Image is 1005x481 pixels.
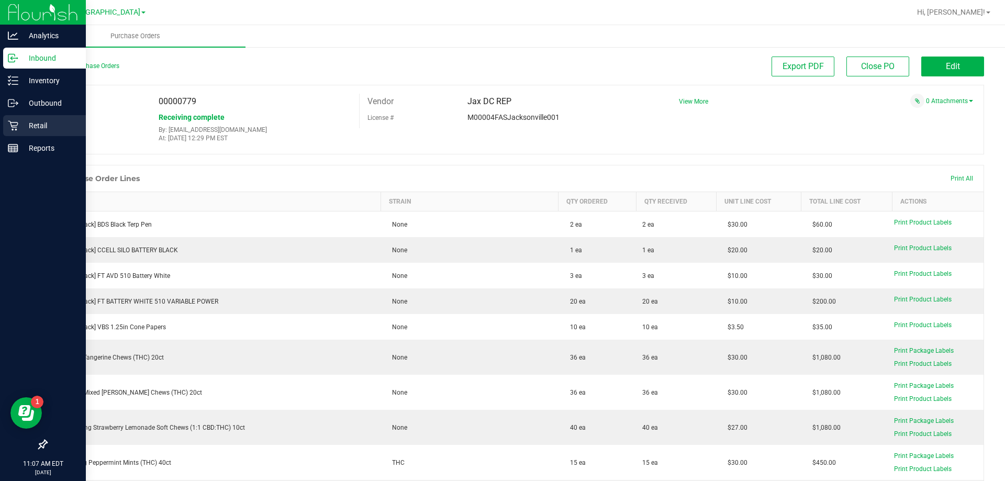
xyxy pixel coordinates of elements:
th: Strain [381,192,558,211]
span: Print Product Labels [894,430,952,438]
div: WNA 20mg Strawberry Lemonade Soft Chews (1:1 CBD:THC) 10ct [53,423,375,432]
span: 2 ea [642,220,654,229]
p: Retail [18,119,81,132]
h1: Purchase Order Lines [57,174,140,183]
iframe: Resource center [10,397,42,429]
span: $200.00 [807,298,836,305]
p: By: [EMAIL_ADDRESS][DOMAIN_NAME] [159,126,351,133]
span: $30.00 [722,221,747,228]
span: $30.00 [722,389,747,396]
span: Attach a document [910,94,924,108]
p: Outbound [18,97,81,109]
div: [Pre-Biotrack] FT AVD 510 Battery White [53,271,375,281]
span: M00004FASJacksonville001 [467,113,560,121]
span: Receiving complete [159,113,225,121]
span: THC [387,459,405,466]
inline-svg: Analytics [8,30,18,41]
th: Qty Ordered [559,192,636,211]
span: $1,080.00 [807,424,841,431]
span: Edit [946,61,960,71]
span: 00000779 [159,96,196,106]
button: Edit [921,57,984,76]
inline-svg: Reports [8,143,18,153]
span: 3 ea [565,272,582,279]
span: 40 ea [565,424,586,431]
p: Analytics [18,29,81,42]
iframe: Resource center unread badge [31,396,43,408]
span: 1 ea [642,245,654,255]
span: 15 ea [565,459,586,466]
span: 2 ea [565,221,582,228]
inline-svg: Outbound [8,98,18,108]
span: 3 ea [642,271,654,281]
button: Close PO [846,57,909,76]
span: Print Product Labels [894,296,952,303]
span: Close PO [861,61,895,71]
span: 10 ea [642,322,658,332]
span: $27.00 [722,424,747,431]
button: Export PDF [772,57,834,76]
span: None [387,354,407,361]
span: 20 ea [565,298,586,305]
span: Print Product Labels [894,270,952,277]
th: Item [47,192,381,211]
span: 1 ea [565,247,582,254]
span: $30.00 [722,459,747,466]
span: Print Package Labels [894,382,954,389]
div: [Pre-Biotrack] FT BATTERY WHITE 510 VARIABLE POWER [53,297,375,306]
span: 10 ea [565,323,586,331]
a: Purchase Orders [25,25,245,47]
span: $10.00 [722,298,747,305]
div: [Pre-Biotrack] CCELL SILO BATTERY BLACK [53,245,375,255]
span: Hi, [PERSON_NAME]! [917,8,985,16]
span: 36 ea [642,353,658,362]
span: 36 ea [565,354,586,361]
label: License # [367,110,394,126]
span: 15 ea [642,458,658,467]
span: None [387,424,407,431]
span: 36 ea [642,388,658,397]
span: $1,080.00 [807,389,841,396]
span: Jax DC REP [467,96,511,106]
span: 36 ea [565,389,586,396]
span: $1,080.00 [807,354,841,361]
th: Actions [892,192,984,211]
span: None [387,272,407,279]
div: HT 5mg Tangerine Chews (THC) 20ct [53,353,375,362]
th: Unit Line Cost [716,192,801,211]
inline-svg: Retail [8,120,18,131]
span: $35.00 [807,323,832,331]
span: Print Product Labels [894,219,952,226]
p: At: [DATE] 12:29 PM EST [159,135,351,142]
span: View More [679,98,708,105]
div: HT 5mg Mixed [PERSON_NAME] Chews (THC) 20ct [53,388,375,397]
inline-svg: Inventory [8,75,18,86]
span: 40 ea [642,423,658,432]
span: $30.00 [722,354,747,361]
span: Export PDF [783,61,824,71]
p: Inventory [18,74,81,87]
span: None [387,247,407,254]
span: Print Product Labels [894,465,952,473]
a: 0 Attachments [926,97,973,105]
p: Reports [18,142,81,154]
span: Print Package Labels [894,347,954,354]
p: Inbound [18,52,81,64]
label: Vendor [367,94,394,109]
span: Print Product Labels [894,321,952,329]
span: Print Product Labels [894,360,952,367]
span: Print Product Labels [894,244,952,252]
span: None [387,221,407,228]
span: None [387,323,407,331]
span: 20 ea [642,297,658,306]
span: [GEOGRAPHIC_DATA] [69,8,140,17]
span: None [387,298,407,305]
span: $30.00 [807,272,832,279]
p: 11:07 AM EDT [5,459,81,468]
span: Print Package Labels [894,417,954,424]
th: Total Line Cost [801,192,892,211]
inline-svg: Inbound [8,53,18,63]
div: [Pre-Biotrack] VBS 1.25in Cone Papers [53,322,375,332]
span: $3.50 [722,323,744,331]
span: Purchase Orders [96,31,174,41]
